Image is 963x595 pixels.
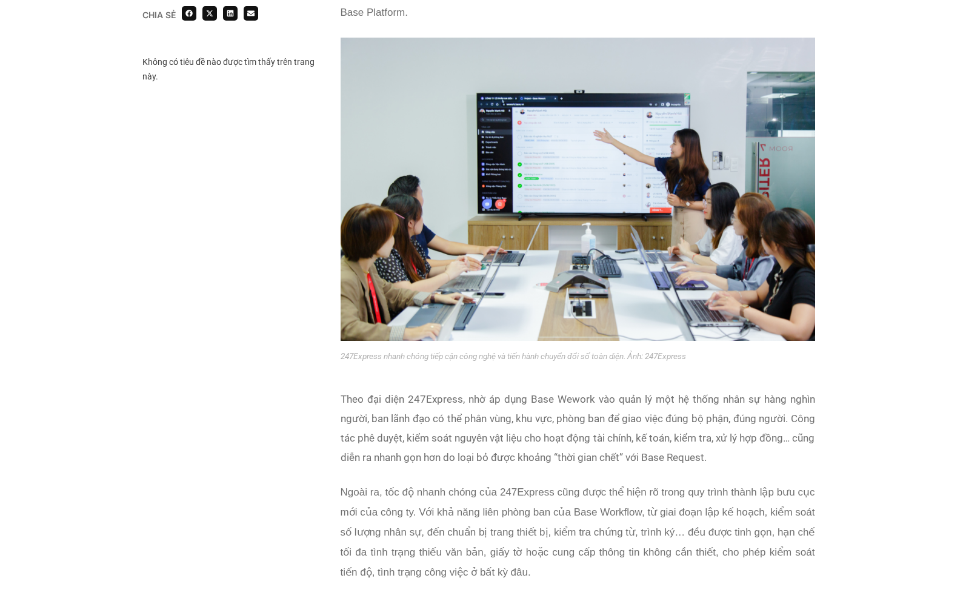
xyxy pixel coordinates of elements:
figcaption: 247Express nhanh chóng tiếp cận công nghệ và tiến hành chuyển đổi số toàn diện. Ảnh: 247Express [341,341,815,371]
img: 247 express chuyển đổi số cùng base 1 [341,38,815,341]
div: Không có tiêu đề nào được tìm thấy trên trang này. [142,55,322,84]
div: Share on facebook [182,6,196,21]
span: Ngoài ra, tốc độ nhanh chóng của 247Express cũng được thể hiện rõ trong quy trình thành lập bưu c... [341,486,815,578]
div: Share on email [244,6,258,21]
div: Share on x-twitter [202,6,217,21]
p: Theo đại diện 247Express, nhờ áp dụng Base Wework vào quản lý một hệ thống nhân sự hàng nghìn ngư... [341,389,815,467]
div: Share on linkedin [223,6,238,21]
div: Chia sẻ [142,11,176,19]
